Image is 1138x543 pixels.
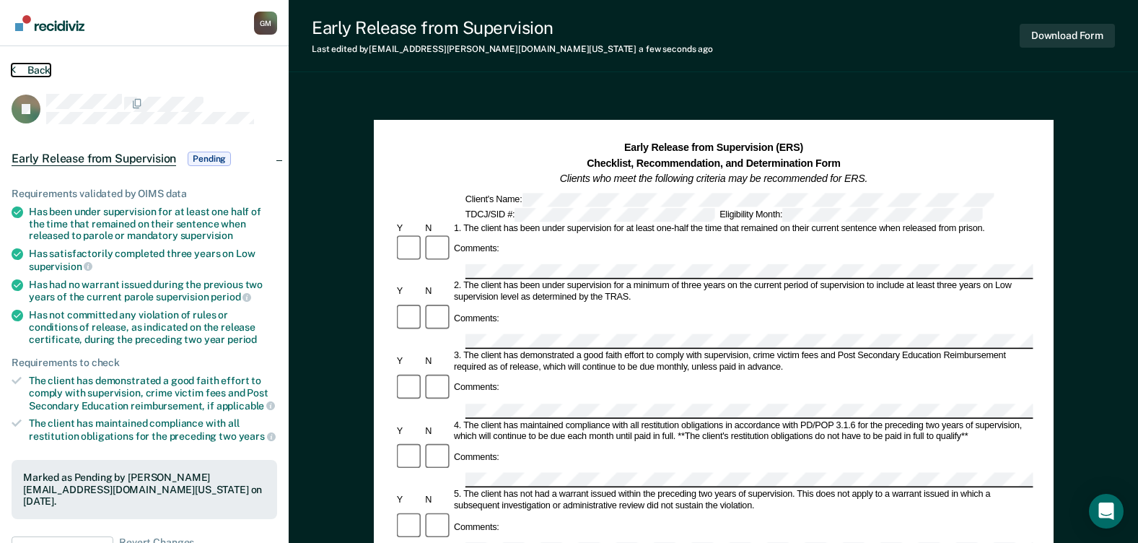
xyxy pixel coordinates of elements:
div: Requirements validated by OIMS data [12,188,277,200]
div: Comments: [452,521,502,533]
div: Y [394,356,423,368]
div: Requirements to check [12,357,277,369]
span: Early Release from Supervision [12,152,176,166]
div: Y [394,222,423,234]
span: supervision [180,230,233,241]
div: Client's Name: [463,193,995,207]
div: N [423,425,452,437]
div: Marked as Pending by [PERSON_NAME][EMAIL_ADDRESS][DOMAIN_NAME][US_STATE] on [DATE]. [23,472,266,508]
strong: Early Release from Supervision (ERS) [624,142,803,153]
div: N [423,356,452,368]
div: N [423,495,452,506]
button: Download Form [1020,24,1115,48]
span: period [211,291,251,303]
div: The client has maintained compliance with all restitution obligations for the preceding two [29,417,277,442]
button: Back [12,64,51,77]
button: Profile dropdown button [254,12,277,35]
span: Pending [188,152,231,166]
div: G M [254,12,277,35]
div: 3. The client has demonstrated a good faith effort to comply with supervision, crime victim fees ... [452,350,1033,373]
span: years [239,430,276,442]
div: The client has demonstrated a good faith effort to comply with supervision, crime victim fees and... [29,375,277,412]
div: Y [394,286,423,297]
div: Eligibility Month: [717,208,985,222]
div: 4. The client has maintained compliance with all restitution obligations in accordance with PD/PO... [452,420,1033,443]
div: Last edited by [EMAIL_ADDRESS][PERSON_NAME][DOMAIN_NAME][US_STATE] [312,44,713,54]
span: supervision [29,261,92,272]
div: N [423,286,452,297]
div: TDCJ/SID #: [463,208,717,222]
div: Y [394,425,423,437]
div: 1. The client has been under supervision for at least one-half the time that remained on their cu... [452,222,1033,234]
div: N [423,222,452,234]
div: 5. The client has not had a warrant issued within the preceding two years of supervision. This do... [452,489,1033,512]
div: Comments: [452,243,502,255]
span: a few seconds ago [639,44,713,54]
div: Comments: [452,452,502,464]
div: Comments: [452,313,502,324]
div: Early Release from Supervision [312,17,713,38]
strong: Checklist, Recommendation, and Determination Form [587,157,841,169]
em: Clients who meet the following criteria may be recommended for ERS. [559,173,867,184]
div: 2. The client has been under supervision for a minimum of three years on the current period of su... [452,281,1033,304]
div: Has had no warrant issued during the previous two years of the current parole supervision [29,279,277,303]
div: Has satisfactorily completed three years on Low [29,248,277,272]
div: Open Intercom Messenger [1089,494,1124,529]
span: period [227,334,257,345]
span: applicable [216,400,275,412]
img: Recidiviz [15,15,84,31]
div: Has not committed any violation of rules or conditions of release, as indicated on the release ce... [29,309,277,345]
div: Comments: [452,383,502,394]
div: Y [394,495,423,506]
div: Has been under supervision for at least one half of the time that remained on their sentence when... [29,206,277,242]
